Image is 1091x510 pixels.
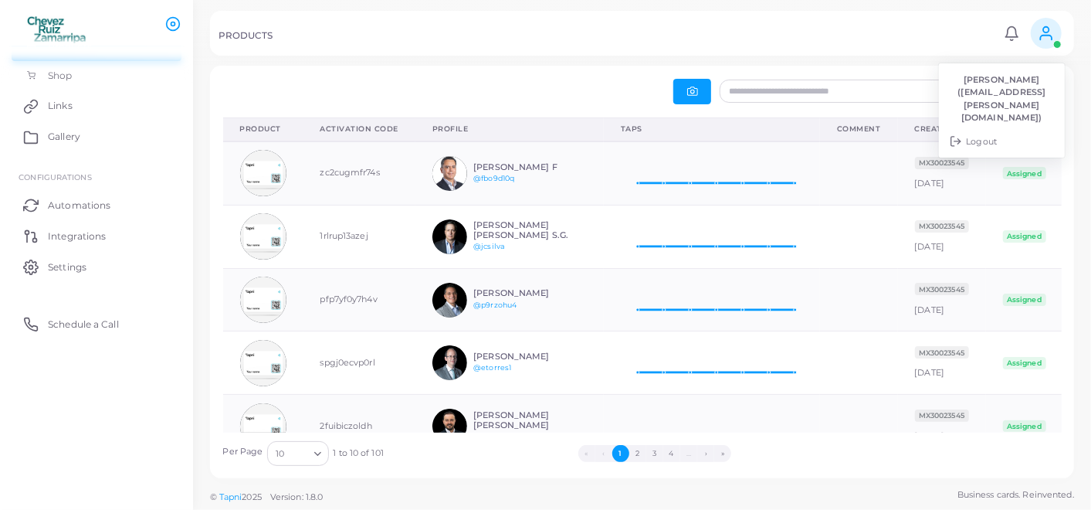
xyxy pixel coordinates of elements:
span: Settings [48,260,86,274]
span: Assigned [1003,294,1046,306]
button: Go to last page [714,445,731,462]
div: Search for option [267,441,329,466]
a: Integrations [12,220,181,251]
h6: [PERSON_NAME] F [473,162,587,172]
div: Taps [621,124,803,134]
span: 10 [276,446,284,462]
span: MX30023545 [915,283,969,295]
button: Go to next page [697,445,714,462]
span: Integrations [48,229,106,243]
a: Links [12,90,181,121]
div: Product [240,124,286,134]
a: @jcsilva [473,242,505,250]
h6: [PERSON_NAME] [PERSON_NAME] S.G. [473,220,587,240]
button: Go to page 3 [646,445,663,462]
a: @p9rzohu4 [473,301,517,309]
img: avatar [432,219,467,254]
img: avatar [432,156,467,191]
span: Automations [48,199,110,212]
span: Assigned [1003,167,1046,179]
input: Search for option [286,445,308,462]
img: avatar [240,150,286,196]
span: © [210,491,323,504]
button: Go to page 1 [612,445,629,462]
span: MX30023545 [915,346,969,359]
ul: Pagination [384,445,926,462]
span: 2025 [242,491,261,504]
button: Go to page 2 [629,445,646,462]
div: Profile [432,124,587,134]
td: 2fuibiczoldh [303,395,416,458]
td: [DATE] [898,205,986,268]
span: Links [48,99,73,113]
button: Go to page 4 [663,445,680,462]
td: [DATE] [898,395,986,458]
img: avatar [240,277,286,323]
td: 1rlrup13azej [303,205,416,268]
span: Logout [967,135,998,148]
img: avatar [240,403,286,450]
div: Activation Code [320,124,399,134]
span: Business cards. Reinvented. [957,488,1074,501]
td: [DATE] [898,331,986,395]
span: Gallery [48,130,80,144]
span: Assigned [1003,357,1046,369]
img: avatar [240,213,286,260]
a: @fbo9d10q [473,174,514,182]
span: MX30023545 [915,410,969,422]
a: Settings [12,251,181,282]
a: Shop [12,61,181,90]
h6: [PERSON_NAME] [473,288,587,298]
a: MX30023545 [915,410,969,420]
div: Comment [837,124,881,134]
a: Gallery [12,121,181,152]
h6: [PERSON_NAME] [473,352,587,362]
td: spgj0ecvp0rl [303,331,416,395]
img: avatar [432,345,467,380]
label: Per Page [223,446,263,458]
td: [DATE] [898,268,986,331]
img: logo [14,15,100,43]
a: Tapni [219,491,242,502]
span: Shop [48,69,72,83]
a: Products [12,32,181,62]
img: avatar [240,340,286,386]
a: MX30023545 [915,347,969,358]
a: MX30023545 [915,220,969,231]
a: @etorres1 [473,363,511,372]
a: MX30023545 [915,157,969,168]
span: MX30023545 [915,220,969,233]
span: Products [48,40,92,54]
a: Automations [12,189,181,220]
span: 1 to 10 of 101 [333,447,384,460]
h5: PRODUCTS [219,30,273,41]
img: avatar [432,283,467,318]
span: Version: 1.8.0 [270,491,324,502]
h6: [PERSON_NAME] [PERSON_NAME] [473,410,587,430]
span: Assigned [1003,230,1046,243]
span: Configurations [19,172,92,182]
img: avatar [432,409,467,444]
span: MX30023545 [915,157,969,169]
div: Created [915,124,975,134]
a: MX30023545 [915,284,969,294]
a: Schedule a Call [12,308,181,339]
span: Schedule a Call [48,318,119,331]
td: zc2cugmfr74s [303,141,416,205]
td: pfp7yf0y7h4v [303,268,416,331]
td: [DATE] [898,141,986,205]
span: Assigned [1003,420,1046,433]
